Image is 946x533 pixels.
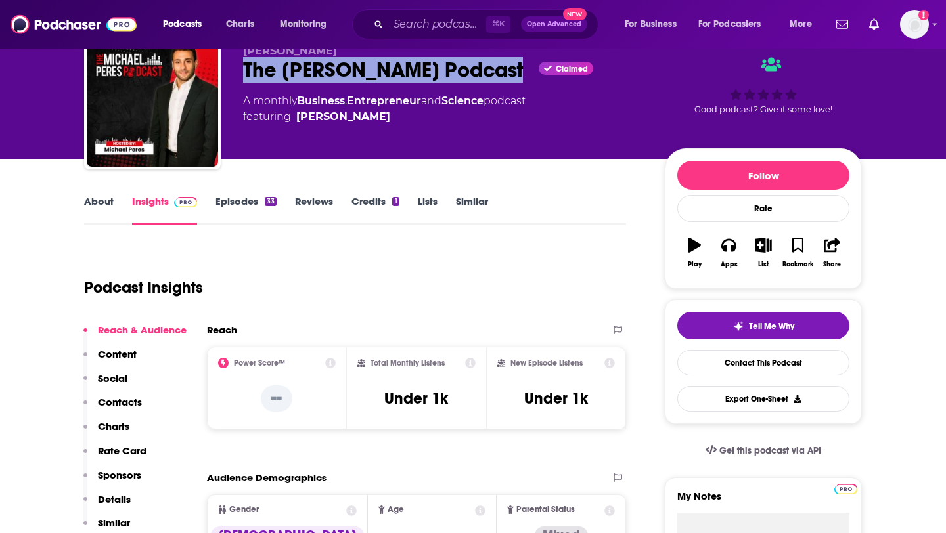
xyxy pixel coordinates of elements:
span: Logged in as WachsmanSG [900,10,929,39]
a: Charts [217,14,262,35]
span: More [790,15,812,33]
span: Gender [229,505,259,514]
label: My Notes [677,490,849,513]
button: Export One-Sheet [677,386,849,412]
div: Search podcasts, credits, & more... [365,9,611,39]
a: Get this podcast via API [695,435,832,467]
button: open menu [154,14,219,35]
img: Podchaser Pro [174,197,197,207]
p: Details [98,493,131,505]
button: open menu [616,14,693,35]
button: Charts [83,420,129,444]
button: tell me why sparkleTell Me Why [677,312,849,339]
button: Rate Card [83,444,146,469]
a: Entrepreneur [347,95,421,107]
h1: Podcast Insights [84,278,203,297]
button: Share [815,229,849,276]
span: For Business [625,15,677,33]
div: List [758,261,769,268]
div: Good podcast? Give it some love! [665,45,862,126]
div: Rate [677,195,849,222]
div: Share [823,261,841,268]
a: Similar [456,195,488,225]
span: Get this podcast via API [719,445,821,456]
button: open menu [780,14,828,35]
span: [PERSON_NAME] [243,45,337,57]
span: ⌘ K [486,16,510,33]
h2: Power Score™ [234,358,285,368]
span: Age [388,505,404,514]
span: Podcasts [163,15,202,33]
button: Show profile menu [900,10,929,39]
a: Credits1 [351,195,399,225]
p: Contacts [98,396,142,408]
a: Lists [418,195,438,225]
p: Content [98,348,137,360]
a: Reviews [295,195,333,225]
button: Bookmark [780,229,815,276]
h2: New Episode Listens [510,358,583,368]
button: Sponsors [83,469,141,493]
p: Rate Card [98,444,146,457]
img: The Michael Peres Podcast [87,35,218,167]
a: Science [441,95,484,107]
img: User Profile [900,10,929,39]
span: Claimed [556,66,588,72]
div: 33 [265,197,277,206]
a: Episodes33 [215,195,277,225]
a: Pro website [834,482,857,494]
span: Monitoring [280,15,327,33]
div: Play [688,261,702,268]
h2: Reach [207,324,237,336]
img: Podchaser Pro [834,484,857,494]
div: 1 [392,197,399,206]
span: Good podcast? Give it some love! [694,104,832,114]
div: [PERSON_NAME] [296,109,390,125]
p: Similar [98,517,130,529]
p: -- [261,385,292,412]
div: Apps [721,261,738,268]
img: tell me why sparkle [733,321,744,331]
span: New [563,8,587,20]
button: Reach & Audience [83,324,187,348]
p: Charts [98,420,129,433]
button: Contacts [83,396,142,420]
svg: Add a profile image [918,10,929,20]
div: Bookmark [782,261,813,268]
input: Search podcasts, credits, & more... [388,14,486,35]
span: and [421,95,441,107]
a: Show notifications dropdown [864,13,884,35]
button: Apps [711,229,746,276]
span: featuring [243,109,526,125]
span: Open Advanced [527,21,581,28]
a: Business [297,95,345,107]
p: Social [98,372,127,385]
h2: Audience Demographics [207,471,327,484]
h3: Under 1k [524,389,588,408]
button: Follow [677,161,849,190]
span: For Podcasters [698,15,761,33]
button: List [746,229,780,276]
button: Content [83,348,137,372]
span: Parental Status [516,505,575,514]
a: About [84,195,114,225]
img: Podchaser - Follow, Share and Rate Podcasts [11,12,137,37]
div: A monthly podcast [243,93,526,125]
button: Play [677,229,711,276]
a: Contact This Podcast [677,350,849,375]
h3: Under 1k [384,389,448,408]
span: , [345,95,347,107]
button: open menu [271,14,344,35]
a: InsightsPodchaser Pro [132,195,197,225]
span: Charts [226,15,254,33]
span: Tell Me Why [749,321,794,331]
a: Show notifications dropdown [831,13,853,35]
p: Reach & Audience [98,324,187,336]
button: Open AdvancedNew [521,16,587,32]
p: Sponsors [98,469,141,481]
button: Details [83,493,131,517]
h2: Total Monthly Listens [371,358,445,368]
button: open menu [690,14,780,35]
